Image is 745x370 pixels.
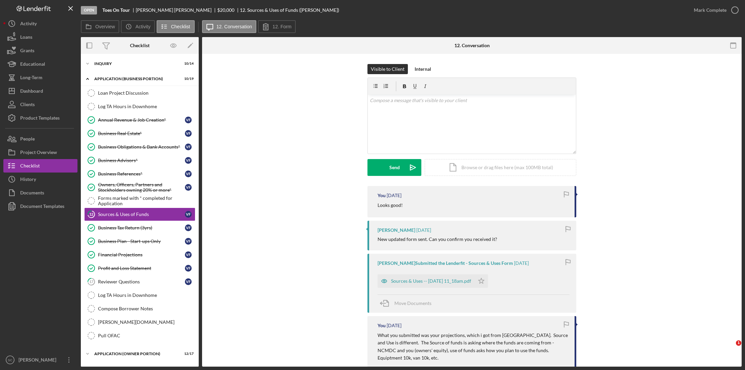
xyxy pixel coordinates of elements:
[3,173,77,186] button: History
[20,71,42,86] div: Long-Term
[411,64,434,74] button: Internal
[182,62,194,66] div: 10 / 14
[98,131,185,136] div: Business Real Estate*
[84,86,195,100] a: Loan Project Discussion
[98,212,185,217] div: Sources & Uses of Funds
[391,278,471,284] div: Sources & Uses -- [DATE] 11_18am.pdf
[185,171,192,177] div: V F
[98,144,185,150] div: Business Obligations & Bank Accounts*
[94,77,177,81] div: APPLICATION (BUSINESS PORTION)
[98,252,185,257] div: Financial Projections
[378,332,568,362] p: What you submitted was your projections, which i got from [GEOGRAPHIC_DATA]. Source and Use is di...
[84,235,195,248] a: Business Plan - Start-ups OnlyVF
[389,159,400,176] div: Send
[98,333,195,338] div: Pull OFAC
[3,146,77,159] button: Project Overview
[84,113,195,127] a: Annual Revenue & Job Creation*VF
[182,352,194,356] div: 12 / 17
[378,193,386,198] div: You
[94,62,177,66] div: INQUIRY
[378,274,488,288] button: Sources & Uses -- [DATE] 11_18am.pdf
[98,266,185,271] div: Profit and Loss Statement
[157,20,195,33] button: Checklist
[20,84,43,99] div: Dashboard
[84,261,195,275] a: Profit and Loss StatementVF
[185,117,192,123] div: V F
[3,57,77,71] button: Educational
[185,265,192,272] div: V F
[3,44,77,57] button: Grants
[98,117,185,123] div: Annual Revenue & Job Creation*
[3,111,77,125] button: Product Templates
[394,300,431,306] span: Move Documents
[3,17,77,30] button: Activity
[84,275,195,288] a: 17Reviewer QuestionsVF
[694,3,726,17] div: Mark Complete
[185,224,192,231] div: V F
[84,181,195,194] a: Owners, Officers, Partners and Stockholders owning 20% or more*VF
[171,24,190,29] label: Checklist
[121,20,155,33] button: Activity
[84,100,195,113] a: Log TA Hours in Downhome
[98,158,185,163] div: Business Advisors*
[185,251,192,258] div: V F
[378,323,386,328] div: You
[185,211,192,218] div: V F
[387,193,401,198] time: 2025-10-03 15:39
[258,20,296,33] button: 12. Form
[98,279,185,284] div: Reviewer Questions
[378,260,513,266] div: [PERSON_NAME] Submitted the Lenderfit - Sources & Uses Form
[136,7,217,13] div: [PERSON_NAME] [PERSON_NAME]
[378,295,438,312] button: Move Documents
[722,340,738,357] iframe: Intercom live chat
[98,90,195,96] div: Loan Project Discussion
[3,199,77,213] button: Document Templates
[272,24,291,29] label: 12. Form
[17,353,61,368] div: [PERSON_NAME]
[98,239,185,244] div: Business Plan - Start-ups Only
[84,221,195,235] a: Business Tax Return (3yrs)VF
[95,24,115,29] label: Overview
[98,319,195,325] div: [PERSON_NAME][DOMAIN_NAME]
[20,30,32,45] div: Loans
[8,358,12,362] text: SC
[84,127,195,140] a: Business Real Estate*VF
[185,278,192,285] div: V F
[185,144,192,150] div: V F
[84,154,195,167] a: Business Advisors*VF
[378,237,497,242] div: New updated form sent. Can you confirm you received it?
[3,98,77,111] a: Clients
[3,186,77,199] button: Documents
[135,24,150,29] label: Activity
[84,167,195,181] a: Business References*VF
[387,323,401,328] time: 2025-10-03 13:57
[84,208,195,221] a: 12Sources & Uses of FundsVF
[378,202,403,209] p: Looks good!
[84,302,195,315] a: Compose Borrower Notes
[84,329,195,342] a: Pull OFAC
[84,194,195,208] a: Forms marked with * completed for Application
[3,71,77,84] a: Long-Term
[367,64,408,74] button: Visible to Client
[185,130,192,137] div: V F
[98,292,195,298] div: Log TA Hours in Downhome
[217,7,234,13] span: $20,000
[20,111,60,126] div: Product Templates
[185,157,192,164] div: V F
[3,159,77,173] a: Checklist
[3,353,77,367] button: SC[PERSON_NAME]
[416,227,431,233] time: 2025-10-03 15:18
[20,173,36,188] div: History
[98,182,185,193] div: Owners, Officers, Partners and Stockholders owning 20% or more*
[415,64,431,74] div: Internal
[84,248,195,261] a: Financial ProjectionsVF
[687,3,742,17] button: Mark Complete
[20,132,35,147] div: People
[20,199,64,215] div: Document Templates
[130,43,150,48] div: Checklist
